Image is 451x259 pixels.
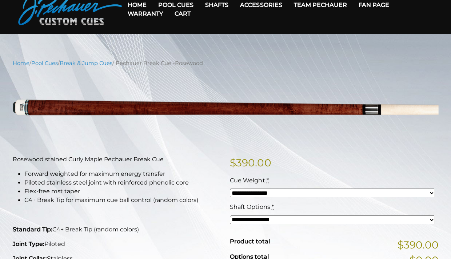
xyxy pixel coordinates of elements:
a: Warranty [122,4,169,23]
strong: Standard Tip: [13,226,52,232]
nav: Breadcrumb [13,59,438,67]
span: $ [230,157,236,169]
li: Forward weighted for maximum energy transfer [24,170,221,178]
bdi: 390.00 [230,157,271,169]
span: Product total [230,238,270,244]
a: Break & Jump Cues [60,60,112,66]
a: Cart [169,4,196,23]
strong: Joint Type: [13,240,44,247]
a: Home [13,60,29,66]
li: Piloted stainless steel joint with reinforced phenolic core [24,178,221,187]
p: Rosewood stained Curly Maple Pechauer Break Cue [13,155,221,164]
p: Piloted [13,239,221,248]
span: Shaft Options [230,203,270,210]
p: C4+ Break Tip (random colors) [13,225,221,234]
a: Pool Cues [31,60,58,66]
span: $390.00 [397,237,438,252]
abbr: required [266,177,268,184]
abbr: required [271,203,274,210]
li: C4+ Break Tip for maximum cue ball control (random colors) [24,196,221,205]
span: Cue Weight [230,177,265,184]
img: pechauer-break-rosewood-new.png [13,73,438,143]
li: Flex-free mst taper [24,187,221,196]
